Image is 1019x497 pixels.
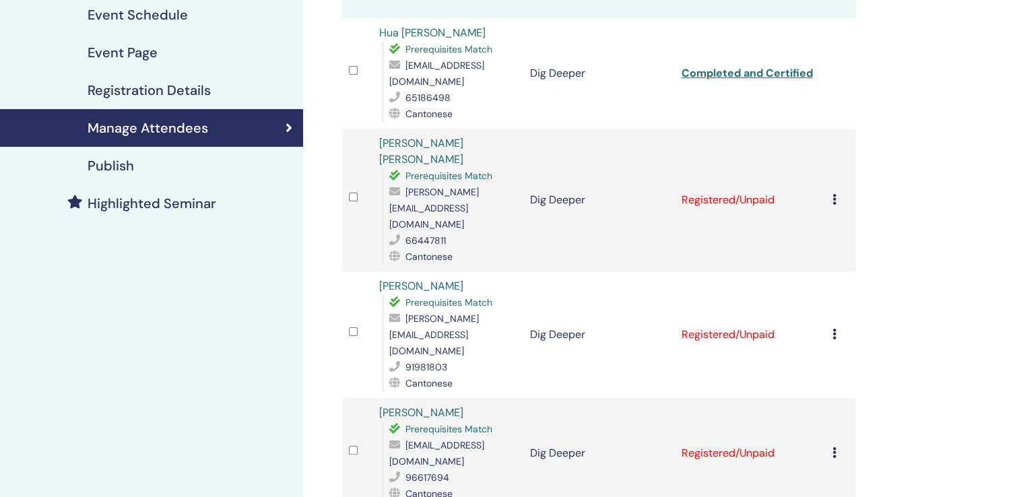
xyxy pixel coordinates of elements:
[405,43,492,55] span: Prerequisites Match
[405,471,449,484] span: 96617694
[88,195,216,211] h4: Highlighted Seminar
[405,377,453,389] span: Cantonese
[681,66,812,80] a: Completed and Certified
[88,82,211,98] h4: Registration Details
[405,170,492,182] span: Prerequisites Match
[379,279,463,293] a: [PERSON_NAME]
[405,361,447,373] span: 91981803
[88,120,208,136] h4: Manage Attendees
[523,271,674,398] td: Dig Deeper
[405,108,453,120] span: Cantonese
[405,234,446,246] span: 66447811
[88,158,134,174] h4: Publish
[379,405,463,420] a: [PERSON_NAME]
[523,18,674,129] td: Dig Deeper
[405,92,451,104] span: 65186498
[405,423,492,435] span: Prerequisites Match
[523,129,674,271] td: Dig Deeper
[379,136,463,166] a: [PERSON_NAME] [PERSON_NAME]
[88,7,188,23] h4: Event Schedule
[389,312,479,357] span: [PERSON_NAME][EMAIL_ADDRESS][DOMAIN_NAME]
[405,251,453,263] span: Cantonese
[405,296,492,308] span: Prerequisites Match
[389,439,484,467] span: [EMAIL_ADDRESS][DOMAIN_NAME]
[389,186,479,230] span: [PERSON_NAME][EMAIL_ADDRESS][DOMAIN_NAME]
[389,59,484,88] span: [EMAIL_ADDRESS][DOMAIN_NAME]
[379,26,486,40] a: Hua [PERSON_NAME]
[88,44,158,61] h4: Event Page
